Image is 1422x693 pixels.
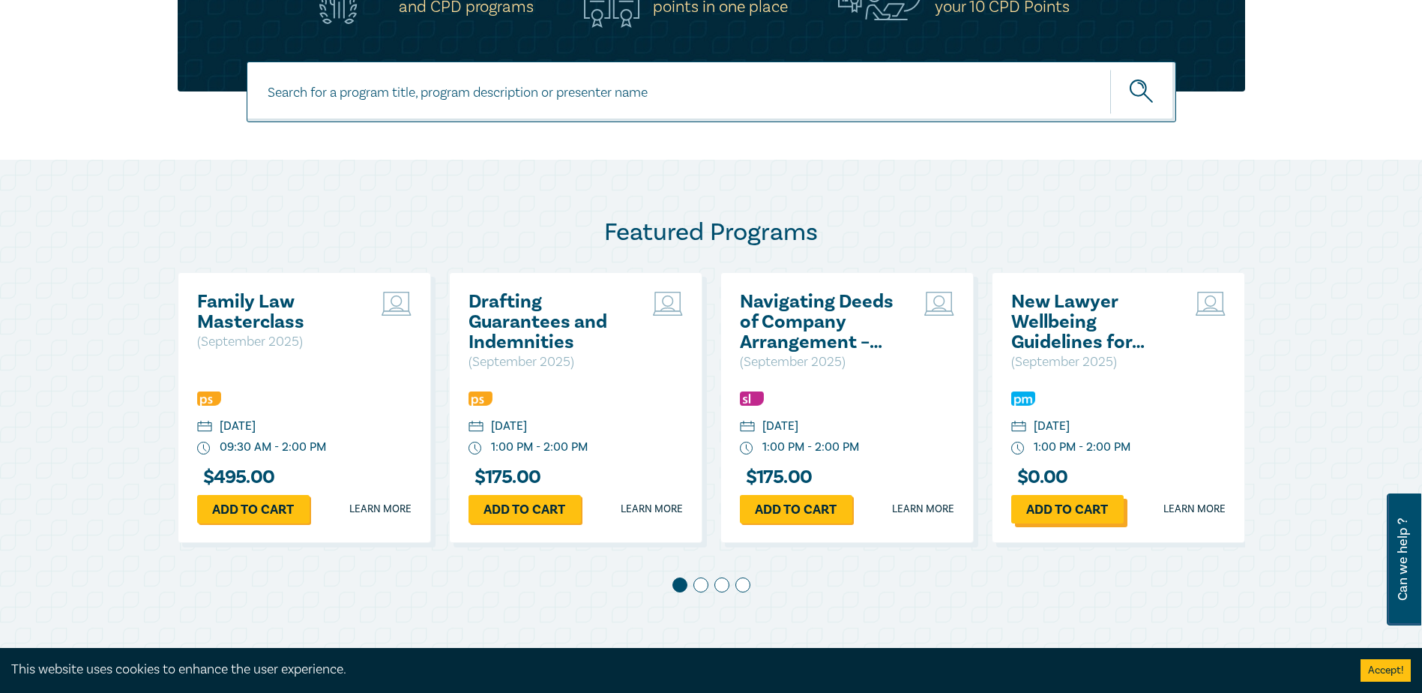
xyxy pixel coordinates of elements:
[740,391,764,406] img: Substantive Law
[1011,421,1026,434] img: calendar
[178,217,1245,247] h2: Featured Programs
[621,502,683,517] a: Learn more
[220,418,256,435] div: [DATE]
[740,442,753,455] img: watch
[1196,292,1226,316] img: Live Stream
[11,660,1338,679] div: This website uses cookies to enhance the user experience.
[924,292,954,316] img: Live Stream
[469,292,630,352] a: Drafting Guarantees and Indemnities
[1034,418,1070,435] div: [DATE]
[197,421,212,434] img: calendar
[740,467,813,487] h3: $ 175.00
[1011,352,1172,372] p: ( September 2025 )
[1034,439,1130,456] div: 1:00 PM - 2:00 PM
[197,391,221,406] img: Professional Skills
[740,292,901,352] a: Navigating Deeds of Company Arrangement – Strategy and Structure
[1011,442,1025,455] img: watch
[740,421,755,434] img: calendar
[1361,659,1411,682] button: Accept cookies
[1011,391,1035,406] img: Practice Management & Business Skills
[653,292,683,316] img: Live Stream
[1011,495,1124,523] a: Add to cart
[740,495,852,523] a: Add to cart
[220,439,326,456] div: 09:30 AM - 2:00 PM
[1011,292,1172,352] a: New Lawyer Wellbeing Guidelines for Legal Workplaces
[349,502,412,517] a: Learn more
[247,61,1176,122] input: Search for a program title, program description or presenter name
[469,495,581,523] a: Add to cart
[1163,502,1226,517] a: Learn more
[469,391,492,406] img: Professional Skills
[1396,502,1410,616] span: Can we help ?
[197,495,310,523] a: Add to cart
[469,467,541,487] h3: $ 175.00
[491,418,527,435] div: [DATE]
[197,467,275,487] h3: $ 495.00
[740,352,901,372] p: ( September 2025 )
[469,442,482,455] img: watch
[491,439,588,456] div: 1:00 PM - 2:00 PM
[382,292,412,316] img: Live Stream
[197,442,211,455] img: watch
[892,502,954,517] a: Learn more
[1011,467,1068,487] h3: $ 0.00
[469,352,630,372] p: ( September 2025 )
[197,332,358,352] p: ( September 2025 )
[469,421,483,434] img: calendar
[197,292,358,332] a: Family Law Masterclass
[762,418,798,435] div: [DATE]
[762,439,859,456] div: 1:00 PM - 2:00 PM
